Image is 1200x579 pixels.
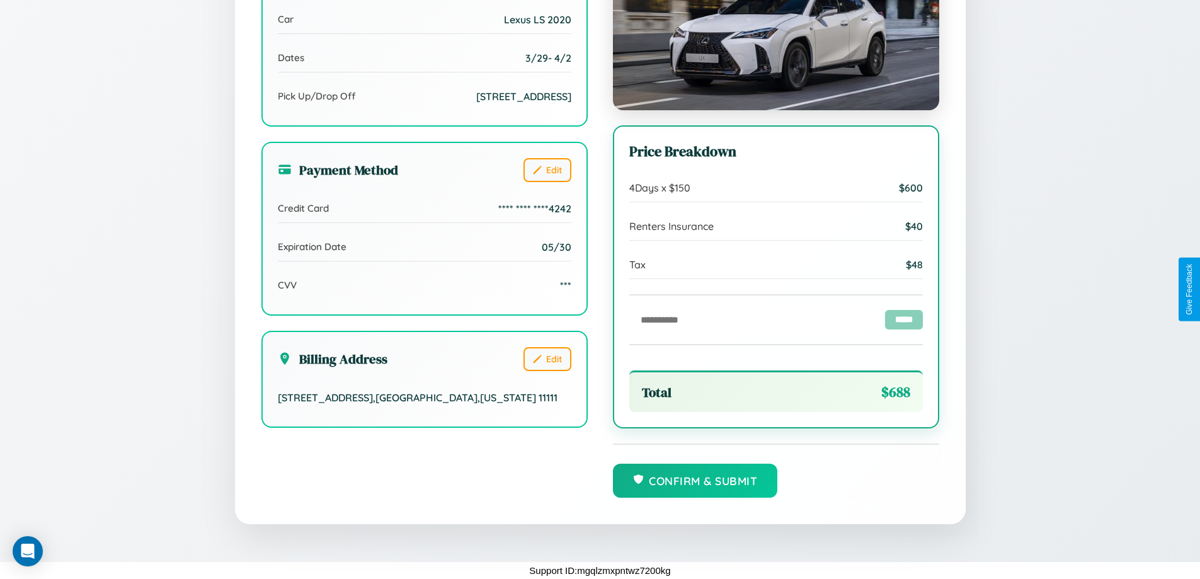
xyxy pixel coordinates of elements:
button: Confirm & Submit [613,464,778,498]
span: CVV [278,279,297,291]
span: Credit Card [278,202,329,214]
span: 3 / 29 - 4 / 2 [525,52,571,64]
span: Lexus LS 2020 [504,13,571,26]
p: Support ID: mgqlzmxpntwz7200kg [529,562,670,579]
span: Expiration Date [278,241,346,253]
span: 4 Days x $ 150 [629,181,690,194]
span: $ 600 [899,181,923,194]
span: Dates [278,52,304,64]
span: $ 48 [906,258,923,271]
span: 05/30 [542,241,571,253]
h3: Billing Address [278,350,387,368]
div: Give Feedback [1185,264,1194,315]
div: Open Intercom Messenger [13,536,43,566]
h3: Payment Method [278,161,398,179]
span: Car [278,13,294,25]
button: Edit [523,158,571,182]
span: Renters Insurance [629,220,714,232]
span: [STREET_ADDRESS] , [GEOGRAPHIC_DATA] , [US_STATE] 11111 [278,391,557,404]
span: Pick Up/Drop Off [278,90,356,102]
span: $ 40 [905,220,923,232]
span: Total [642,383,671,401]
span: Tax [629,258,646,271]
span: $ 688 [881,382,910,402]
button: Edit [523,347,571,371]
span: [STREET_ADDRESS] [476,90,571,103]
h3: Price Breakdown [629,142,923,161]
